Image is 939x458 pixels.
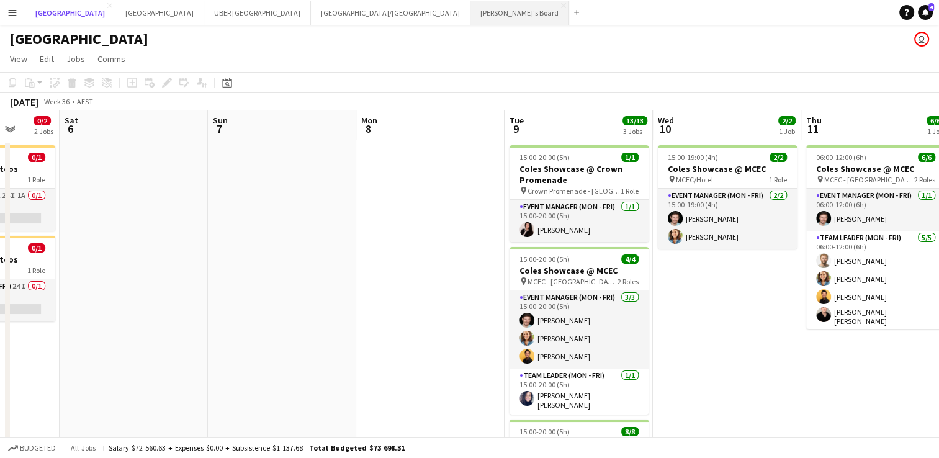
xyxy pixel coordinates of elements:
span: Budgeted [20,444,56,452]
span: Comms [97,53,125,65]
span: Mon [361,115,377,126]
app-job-card: 15:00-19:00 (4h)2/2Coles Showcase @ MCEC MCEC/Hotel1 RoleEvent Manager (Mon - Fri)2/215:00-19:00 ... [658,145,797,249]
span: Edit [40,53,54,65]
a: Comms [92,51,130,67]
app-job-card: 15:00-20:00 (5h)4/4Coles Showcase @ MCEC MCEC - [GEOGRAPHIC_DATA]2 RolesEvent Manager (Mon - Fri)... [510,247,649,415]
button: [PERSON_NAME]'s Board [470,1,569,25]
span: Thu [806,115,822,126]
div: Salary $72 560.63 + Expenses $0.00 + Subsistence $1 137.68 = [109,443,405,452]
span: 2 Roles [618,277,639,286]
span: 10 [656,122,674,136]
span: 15:00-20:00 (5h) [519,254,570,264]
span: Tue [510,115,524,126]
span: 0/2 [34,116,51,125]
span: 8 [359,122,377,136]
span: 11 [804,122,822,136]
span: 1 Role [27,175,45,184]
h3: Coles Showcase @ Crown Promenade [510,163,649,186]
span: Sun [213,115,228,126]
a: 4 [918,5,933,20]
span: 15:00-20:00 (5h) [519,427,570,436]
app-job-card: 15:00-20:00 (5h)1/1Coles Showcase @ Crown Promenade Crown Promenade - [GEOGRAPHIC_DATA]1 RoleEven... [510,145,649,242]
div: 3 Jobs [623,127,647,136]
span: Total Budgeted $73 698.31 [309,443,405,452]
span: 06:00-12:00 (6h) [816,153,866,162]
span: MCEC - [GEOGRAPHIC_DATA] [824,175,914,184]
span: View [10,53,27,65]
span: 8/8 [621,427,639,436]
span: 6 [63,122,78,136]
span: 13/13 [622,116,647,125]
button: [GEOGRAPHIC_DATA]/[GEOGRAPHIC_DATA] [311,1,470,25]
span: 15:00-20:00 (5h) [519,153,570,162]
span: 9 [508,122,524,136]
span: MCEC/Hotel [676,175,713,184]
app-card-role: Event Manager (Mon - Fri)3/315:00-20:00 (5h)[PERSON_NAME][PERSON_NAME][PERSON_NAME] [510,290,649,369]
span: 0/1 [28,243,45,253]
span: 1 Role [27,266,45,275]
span: 6/6 [918,153,935,162]
a: Edit [35,51,59,67]
span: Wed [658,115,674,126]
a: Jobs [61,51,90,67]
span: Sat [65,115,78,126]
span: 2/2 [770,153,787,162]
h3: Coles Showcase @ MCEC [658,163,797,174]
span: 15:00-19:00 (4h) [668,153,718,162]
div: [DATE] [10,96,38,108]
span: 1 Role [621,186,639,195]
span: 1/1 [621,153,639,162]
a: View [5,51,32,67]
h3: Coles Showcase @ MCEC [510,265,649,276]
span: 0/1 [28,153,45,162]
span: All jobs [68,443,98,452]
span: Crown Promenade - [GEOGRAPHIC_DATA] [528,186,621,195]
div: 1 Job [779,127,795,136]
button: [GEOGRAPHIC_DATA] [25,1,115,25]
span: 4/4 [621,254,639,264]
app-card-role: Event Manager (Mon - Fri)1/115:00-20:00 (5h)[PERSON_NAME] [510,200,649,242]
span: Week 36 [41,97,72,106]
button: Budgeted [6,441,58,455]
div: 2 Jobs [34,127,53,136]
h1: [GEOGRAPHIC_DATA] [10,30,148,48]
app-card-role: Team Leader (Mon - Fri)1/115:00-20:00 (5h)[PERSON_NAME] [PERSON_NAME] [510,369,649,415]
button: UBER [GEOGRAPHIC_DATA] [204,1,311,25]
span: 1 Role [769,175,787,184]
span: 4 [928,3,934,11]
span: MCEC - [GEOGRAPHIC_DATA] [528,277,618,286]
div: AEST [77,97,93,106]
span: Jobs [66,53,85,65]
app-card-role: Event Manager (Mon - Fri)2/215:00-19:00 (4h)[PERSON_NAME][PERSON_NAME] [658,189,797,249]
span: 7 [211,122,228,136]
span: 2 Roles [914,175,935,184]
span: 2/2 [778,116,796,125]
app-user-avatar: Tennille Moore [914,32,929,47]
button: [GEOGRAPHIC_DATA] [115,1,204,25]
